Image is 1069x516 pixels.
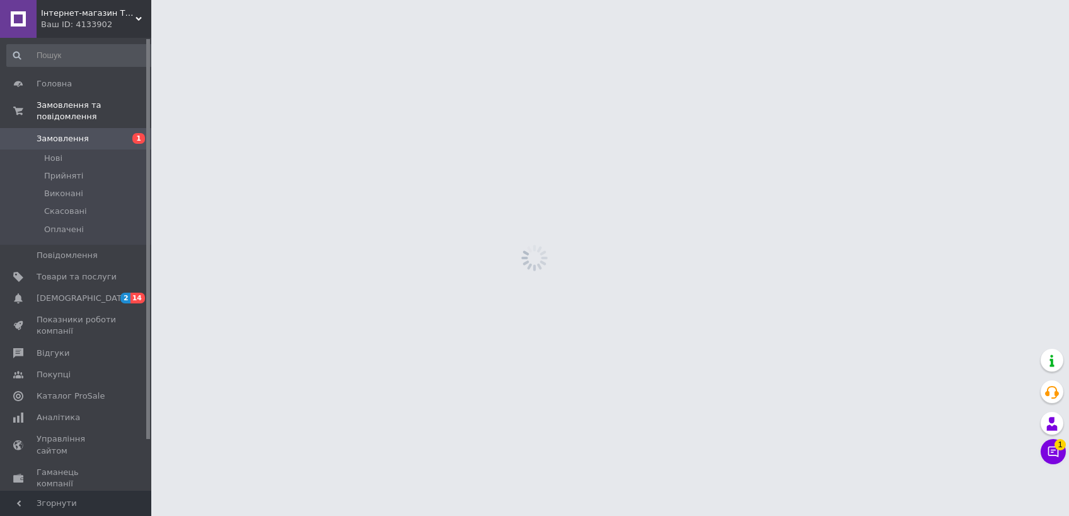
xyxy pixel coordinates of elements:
span: [DEMOGRAPHIC_DATA] [37,293,130,304]
span: Замовлення [37,133,89,144]
button: Чат з покупцем1 [1041,439,1066,464]
div: Ваш ID: 4133902 [41,19,151,30]
span: Товари та послуги [37,271,117,283]
span: 2 [120,293,130,303]
span: 14 [130,293,145,303]
input: Пошук [6,44,159,67]
span: Покупці [37,369,71,380]
span: Прийняті [44,170,83,182]
span: Інтернет-магазин Тайфун [41,8,136,19]
span: Головна [37,78,72,90]
span: Аналітика [37,412,80,423]
span: Скасовані [44,206,87,217]
span: Оплачені [44,224,84,235]
span: Замовлення та повідомлення [37,100,151,122]
span: Повідомлення [37,250,98,261]
span: 1 [132,133,145,144]
span: 1 [1055,439,1066,450]
span: Гаманець компанії [37,467,117,490]
span: Управління сайтом [37,433,117,456]
span: Нові [44,153,62,164]
span: Виконані [44,188,83,199]
span: Показники роботи компанії [37,314,117,337]
span: Каталог ProSale [37,390,105,402]
span: Відгуки [37,348,69,359]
